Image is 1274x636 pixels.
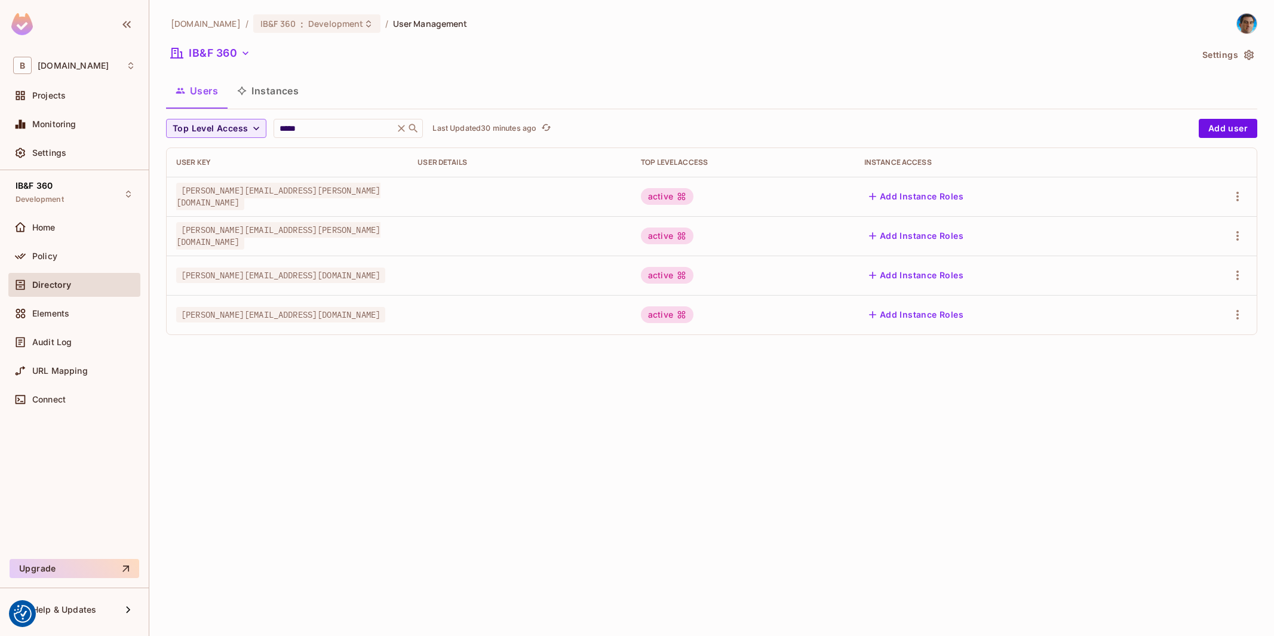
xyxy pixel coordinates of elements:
[176,222,380,250] span: [PERSON_NAME][EMAIL_ADDRESS][PERSON_NAME][DOMAIN_NAME]
[864,305,968,324] button: Add Instance Roles
[641,267,693,284] div: active
[173,121,248,136] span: Top Level Access
[176,307,385,322] span: [PERSON_NAME][EMAIL_ADDRESS][DOMAIN_NAME]
[641,158,845,167] div: Top Level Access
[32,223,56,232] span: Home
[14,605,32,623] img: Revisit consent button
[1198,45,1257,64] button: Settings
[541,122,551,134] span: refresh
[176,268,385,283] span: [PERSON_NAME][EMAIL_ADDRESS][DOMAIN_NAME]
[32,366,88,376] span: URL Mapping
[385,18,388,29] li: /
[16,181,53,191] span: IB&F 360
[166,119,266,138] button: Top Level Access
[32,337,72,347] span: Audit Log
[32,395,66,404] span: Connect
[171,18,241,29] span: the active workspace
[393,18,468,29] span: User Management
[14,605,32,623] button: Consent Preferences
[300,19,304,29] span: :
[641,188,693,205] div: active
[32,91,66,100] span: Projects
[260,18,296,29] span: IB&F 360
[32,148,66,158] span: Settings
[16,195,64,204] span: Development
[11,13,33,35] img: SReyMgAAAABJRU5ErkJggg==
[864,266,968,285] button: Add Instance Roles
[38,61,109,70] span: Workspace: bbva.com
[308,18,363,29] span: Development
[432,124,536,133] p: Last Updated 30 minutes ago
[641,306,693,323] div: active
[32,280,71,290] span: Directory
[864,158,1152,167] div: Instance Access
[1199,119,1257,138] button: Add user
[539,121,553,136] button: refresh
[166,76,228,106] button: Users
[166,44,255,63] button: IB&F 360
[32,605,96,615] span: Help & Updates
[417,158,622,167] div: User Details
[176,158,398,167] div: User Key
[10,559,139,578] button: Upgrade
[864,226,968,245] button: Add Instance Roles
[228,76,308,106] button: Instances
[864,187,968,206] button: Add Instance Roles
[32,309,69,318] span: Elements
[1237,14,1257,33] img: PATRICK MULLOT
[176,183,380,210] span: [PERSON_NAME][EMAIL_ADDRESS][PERSON_NAME][DOMAIN_NAME]
[13,57,32,74] span: B
[536,121,553,136] span: Click to refresh data
[32,251,57,261] span: Policy
[245,18,248,29] li: /
[32,119,76,129] span: Monitoring
[641,228,693,244] div: active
